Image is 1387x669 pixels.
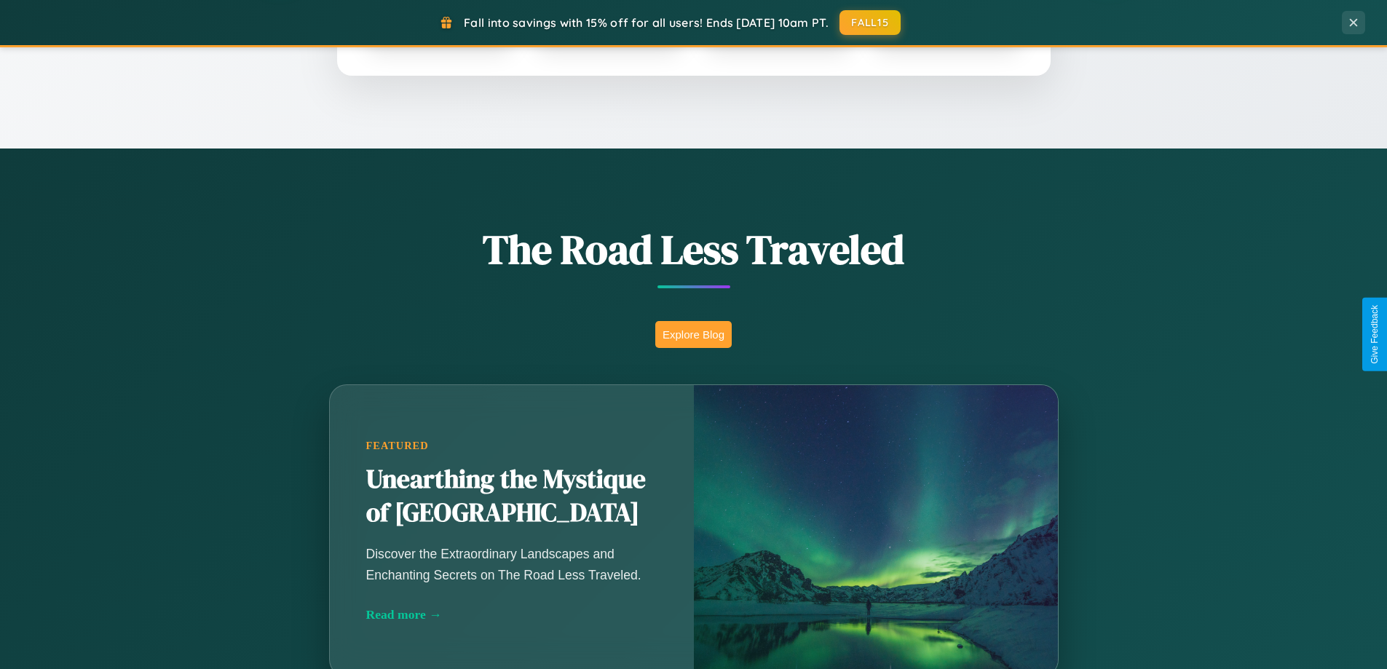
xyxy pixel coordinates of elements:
div: Give Feedback [1370,305,1380,364]
button: Explore Blog [655,321,732,348]
div: Read more → [366,607,657,622]
h2: Unearthing the Mystique of [GEOGRAPHIC_DATA] [366,463,657,530]
p: Discover the Extraordinary Landscapes and Enchanting Secrets on The Road Less Traveled. [366,544,657,585]
div: Featured [366,440,657,452]
button: FALL15 [839,10,901,35]
span: Fall into savings with 15% off for all users! Ends [DATE] 10am PT. [464,15,829,30]
h1: The Road Less Traveled [257,221,1131,277]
